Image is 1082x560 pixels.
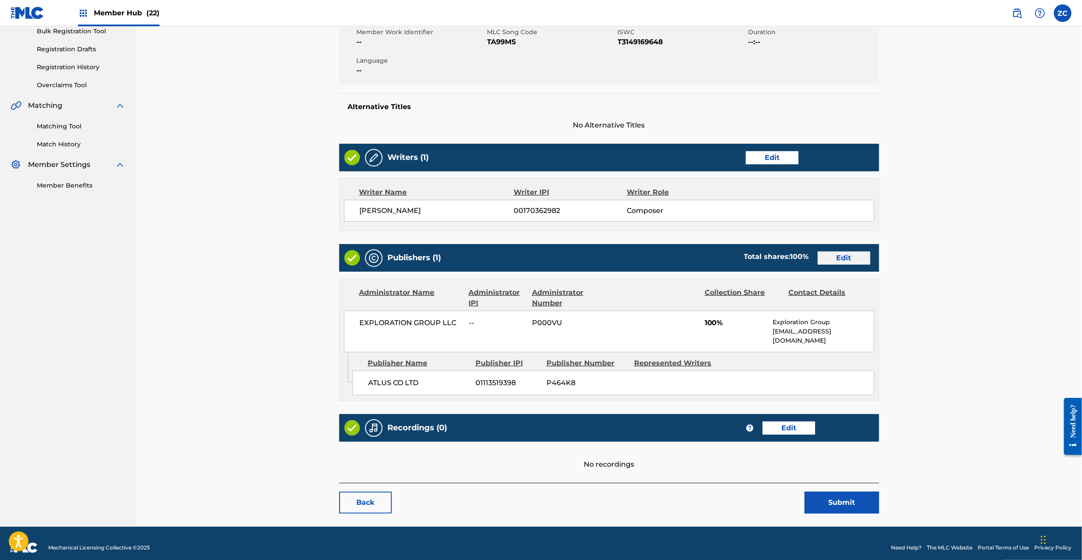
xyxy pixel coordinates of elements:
[48,544,150,552] span: Mechanical Licensing Collective © 2025
[469,318,525,328] span: --
[773,318,873,327] p: Exploration Group
[514,187,627,198] div: Writer IPI
[94,8,160,18] span: Member Hub
[11,7,44,19] img: MLC Logo
[532,287,609,308] div: Administrator Number
[359,287,462,308] div: Administrator Name
[344,250,360,266] img: Valid
[369,253,379,263] img: Publishers
[339,492,392,514] a: Back
[634,358,715,369] div: Represented Writers
[348,103,870,111] h5: Alternative Titles
[627,187,730,198] div: Writer Role
[11,159,21,170] img: Member Settings
[763,422,815,435] a: Edit
[115,100,125,111] img: expand
[746,151,798,164] a: Edit
[360,318,463,328] span: EXPLORATION GROUP LLC
[618,37,746,47] span: T3149169648
[475,358,540,369] div: Publisher IPI
[805,492,879,514] button: Submit
[368,358,469,369] div: Publisher Name
[37,63,125,72] a: Registration History
[37,27,125,36] a: Bulk Registration Tool
[627,206,730,216] span: Composer
[369,152,379,163] img: Writers
[547,378,628,388] span: P464K8
[749,28,877,37] span: Duration
[1054,4,1071,22] div: User Menu
[469,287,525,308] div: Administrator IPI
[705,287,782,308] div: Collection Share
[28,159,90,170] span: Member Settings
[1035,8,1045,18] img: help
[357,56,485,65] span: Language
[37,122,125,131] a: Matching Tool
[344,420,360,436] img: Valid
[357,65,485,76] span: --
[1012,8,1022,18] img: search
[532,318,609,328] span: P000VU
[344,150,360,165] img: Valid
[37,140,125,149] a: Match History
[746,425,753,432] span: ?
[978,544,1029,552] a: Portal Terms of Use
[359,187,514,198] div: Writer Name
[927,544,972,552] a: The MLC Website
[1057,391,1082,462] iframe: Resource Center
[368,378,469,388] span: ATLUS CO LTD
[705,318,766,328] span: 100%
[1031,4,1049,22] div: Help
[11,542,38,553] img: logo
[369,423,379,433] img: Recordings
[37,181,125,190] a: Member Benefits
[788,287,866,308] div: Contact Details
[891,544,922,552] a: Need Help?
[773,327,873,345] p: [EMAIL_ADDRESS][DOMAIN_NAME]
[744,252,809,262] div: Total shares:
[546,358,628,369] div: Publisher Number
[487,28,616,37] span: MLC Song Code
[514,206,627,216] span: 00170362982
[791,252,809,261] span: 100 %
[749,37,877,47] span: --:--
[28,100,62,111] span: Matching
[37,81,125,90] a: Overclaims Tool
[618,28,746,37] span: ISWC
[388,253,441,263] h5: Publishers (1)
[339,442,879,470] div: No recordings
[1034,544,1071,552] a: Privacy Policy
[357,37,485,47] span: --
[1038,518,1082,560] iframe: Chat Widget
[78,8,89,18] img: Top Rightsholders
[37,45,125,54] a: Registration Drafts
[388,423,447,433] h5: Recordings (0)
[1041,527,1046,553] div: Drag
[146,9,160,17] span: (22)
[388,152,429,163] h5: Writers (1)
[1008,4,1026,22] a: Public Search
[818,252,870,265] a: Edit
[11,100,21,111] img: Matching
[115,159,125,170] img: expand
[339,120,879,131] span: No Alternative Titles
[357,28,485,37] span: Member Work Identifier
[487,37,616,47] span: TA99MS
[360,206,514,216] span: [PERSON_NAME]
[476,378,540,388] span: 01113519398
